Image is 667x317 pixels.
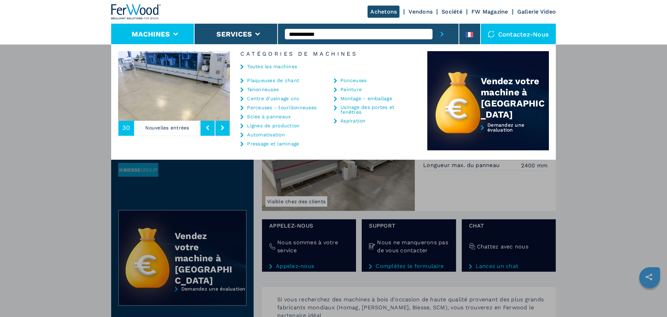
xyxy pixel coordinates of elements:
a: Gallerie Video [517,8,556,15]
div: Vendez votre machine à [GEOGRAPHIC_DATA] [481,76,549,120]
a: Scies à panneaux [247,114,290,119]
a: Toutes les machines [247,64,297,69]
a: Aspiration [340,118,366,123]
img: image [230,51,342,121]
button: submit-button [433,24,452,45]
img: Ferwood [111,4,161,19]
a: Lignes de production [247,123,299,128]
a: Usinage des portes et fenêtres [340,105,410,114]
a: Achetons [368,6,400,18]
div: Contactez-nous [481,24,556,45]
a: Montage - emballage [340,96,392,101]
img: Contactez-nous [488,31,495,38]
a: Centre d'usinage cnc [247,96,299,101]
a: Ponceuses [340,78,367,83]
a: Automatisation [247,132,285,137]
a: Pressage et laminage [247,141,299,146]
a: Tenonneuses [247,87,279,92]
a: Vendons [409,8,433,15]
a: Perceuses - tourillonneuses [247,105,316,110]
button: Machines [132,30,170,38]
a: Peinture [340,87,362,92]
a: Demandez une évaluation [427,122,549,151]
a: FW Magazine [471,8,508,15]
img: image [118,51,230,121]
p: Nouvelles entrées [134,120,201,136]
a: Société [442,8,462,15]
h6: Catégories de machines [230,51,427,57]
span: 30 [122,125,130,131]
button: Services [216,30,252,38]
a: Plaqueuses de chant [247,78,299,83]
